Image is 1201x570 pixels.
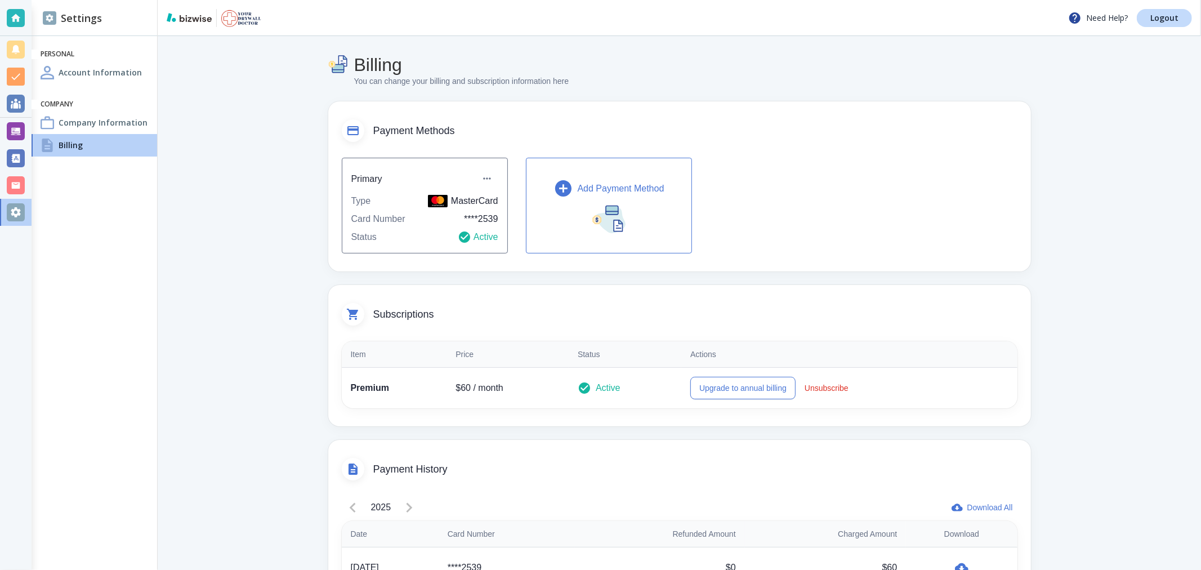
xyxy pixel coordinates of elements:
[745,521,907,547] th: Charged Amount
[575,521,744,547] th: Refunded Amount
[526,158,692,253] button: Add Payment Method
[328,54,350,75] img: Billing
[59,66,142,78] h4: Account Information
[690,377,796,399] button: Upgrade to annual billing
[351,194,371,208] p: Type
[167,13,212,22] img: bizwise
[447,341,569,368] th: Price
[371,501,391,514] p: 2025
[41,100,148,109] h6: Company
[1068,11,1128,25] p: Need Help?
[221,9,261,27] img: Your Drywall Doctor
[428,194,498,208] p: MasterCard
[59,117,148,128] h4: Company Information
[456,381,560,395] p: $ 60 / month
[373,125,1017,137] span: Payment Methods
[439,521,575,547] th: Card Number
[578,182,664,195] p: Add Payment Method
[354,54,569,75] h4: Billing
[43,11,102,26] h2: Settings
[1137,9,1192,27] a: Logout
[351,172,382,186] h6: Primary
[43,11,56,25] img: DashboardSidebarSettings.svg
[351,381,438,395] p: Premium
[351,212,405,226] p: Card Number
[949,496,1017,519] button: Download All
[800,377,853,399] button: Unsubscribe
[373,464,1017,476] span: Payment History
[354,75,569,88] p: You can change your billing and subscription information here
[342,341,447,368] th: Item
[59,139,83,151] h4: Billing
[569,341,681,368] th: Status
[1150,14,1178,22] p: Logout
[428,195,448,207] img: MasterCard
[32,112,157,134] a: Company InformationCompany Information
[596,381,620,395] p: Active
[458,230,498,244] p: Active
[41,50,148,59] h6: Personal
[351,230,377,244] p: Status
[32,61,157,84] a: Account InformationAccount Information
[906,521,1017,547] th: Download
[681,341,1017,368] th: Actions
[373,309,1017,321] span: Subscriptions
[342,521,439,547] th: Date
[32,134,157,157] a: BillingBilling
